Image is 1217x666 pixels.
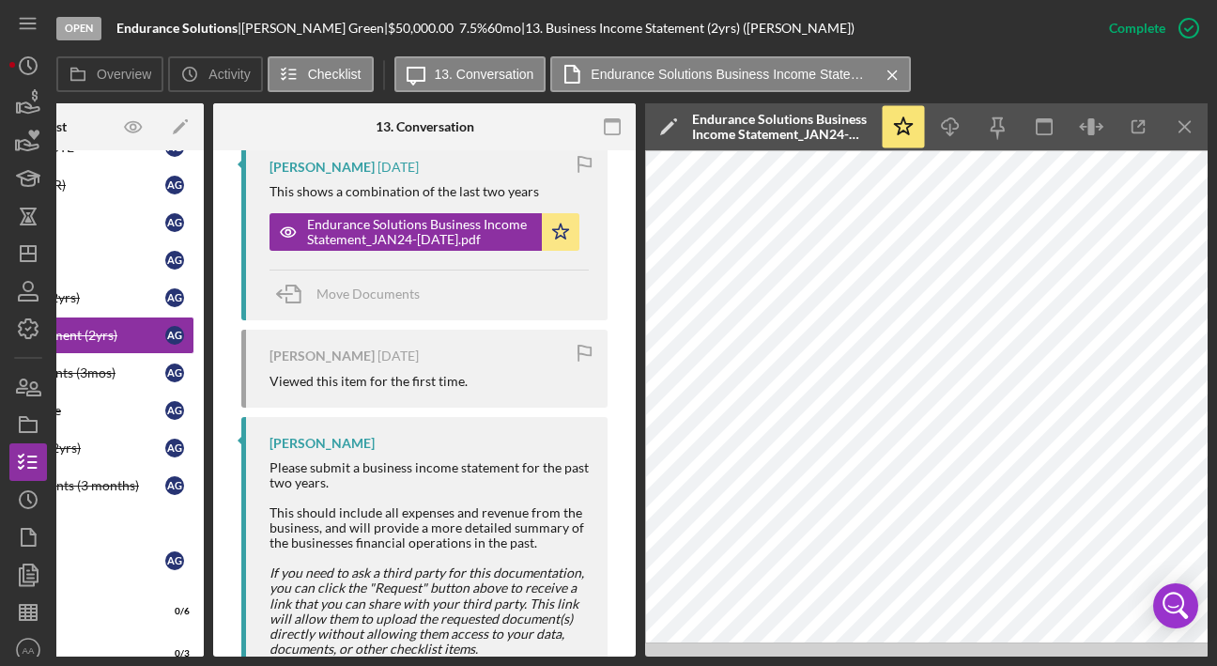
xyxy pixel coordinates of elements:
[165,476,184,495] div: A G
[270,160,375,175] div: [PERSON_NAME]
[56,56,163,92] button: Overview
[270,184,539,199] div: This shows a combination of the last two years
[550,56,911,92] button: Endurance Solutions Business Income Statement_JAN24-[DATE].pdf
[165,251,184,270] div: A G
[316,286,420,302] span: Move Documents
[270,436,375,451] div: [PERSON_NAME]
[116,21,241,36] div: |
[591,67,872,82] label: Endurance Solutions Business Income Statement_JAN24-[DATE].pdf
[1153,583,1198,628] div: Open Intercom Messenger
[116,20,238,36] b: Endurance Solutions
[168,56,262,92] button: Activity
[308,67,362,82] label: Checklist
[521,21,855,36] div: | 13. Business Income Statement (2yrs) ([PERSON_NAME])
[1090,9,1208,47] button: Complete
[23,645,35,656] text: AA
[270,348,375,364] div: [PERSON_NAME]
[165,288,184,307] div: A G
[165,551,184,570] div: A G
[394,56,547,92] button: 13. Conversation
[376,119,474,134] div: 13. Conversation
[377,348,419,364] time: 2025-06-26 15:42
[377,160,419,175] time: 2025-06-26 15:50
[165,364,184,382] div: A G
[270,505,589,550] div: This should include all expenses and revenue from the business, and will provide a more detailed ...
[270,271,439,318] button: Move Documents
[1109,9,1165,47] div: Complete
[270,213,579,251] button: Endurance Solutions Business Income Statement_JAN24-[DATE].pdf
[165,439,184,457] div: A G
[165,176,184,194] div: A G
[487,21,521,36] div: 60 mo
[270,565,584,656] em: If you need to ask a third party for this documentation, you can click the "Request" button above...
[270,374,468,389] div: Viewed this item for the first time.
[165,401,184,420] div: A G
[268,56,374,92] button: Checklist
[388,21,459,36] div: $50,000.00
[692,112,870,142] div: Endurance Solutions Business Income Statement_JAN24-[DATE].pdf
[241,21,388,36] div: [PERSON_NAME] Green |
[97,67,151,82] label: Overview
[156,606,190,617] div: 0 / 6
[165,213,184,232] div: A G
[56,17,101,40] div: Open
[270,460,589,490] div: Please submit a business income statement for the past two years.
[435,67,534,82] label: 13. Conversation
[156,648,190,659] div: 0 / 3
[459,21,487,36] div: 7.5 %
[165,326,184,345] div: A G
[307,217,532,247] div: Endurance Solutions Business Income Statement_JAN24-[DATE].pdf
[208,67,250,82] label: Activity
